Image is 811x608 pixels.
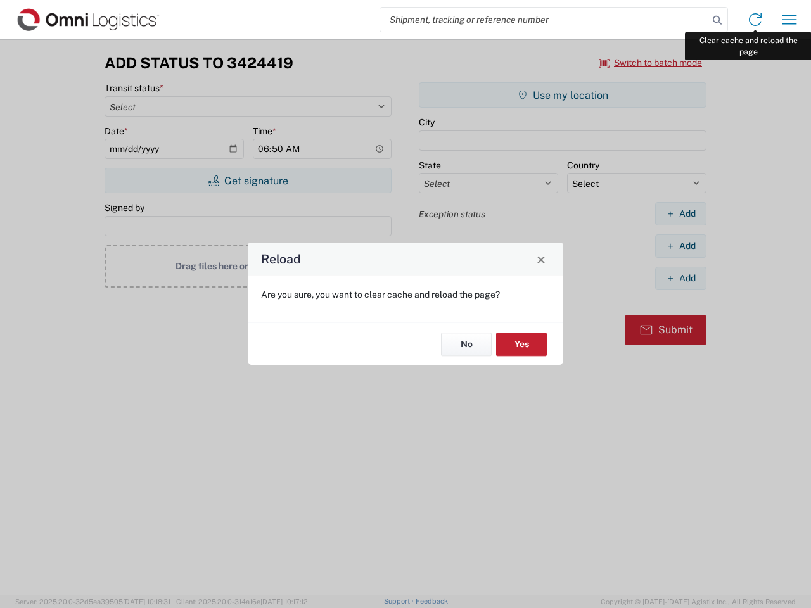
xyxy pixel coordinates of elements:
button: Close [532,250,550,268]
input: Shipment, tracking or reference number [380,8,708,32]
button: No [441,332,492,356]
p: Are you sure, you want to clear cache and reload the page? [261,289,550,300]
h4: Reload [261,250,301,269]
button: Yes [496,332,547,356]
